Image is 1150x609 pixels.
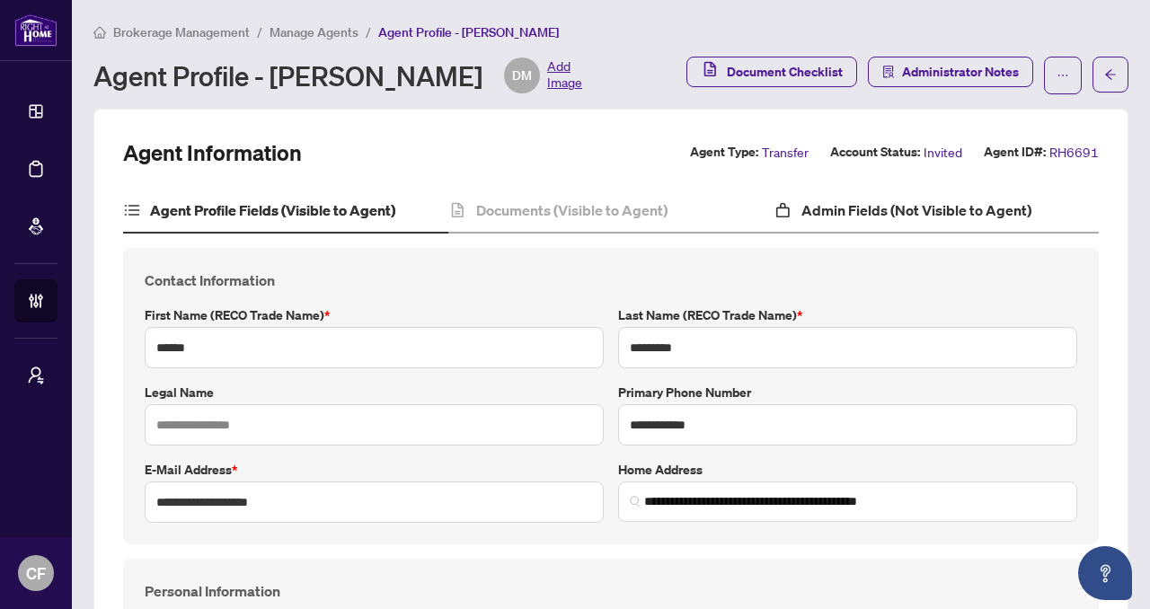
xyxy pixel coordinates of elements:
span: user-switch [27,366,45,384]
button: Open asap [1078,546,1132,600]
label: Agent ID#: [984,142,1046,163]
span: RH6691 [1049,142,1099,163]
label: First Name (RECO Trade Name) [145,305,604,325]
button: Document Checklist [686,57,857,87]
img: search_icon [630,496,641,507]
label: Legal Name [145,383,604,402]
label: Account Status: [830,142,920,163]
img: logo [14,13,57,47]
span: CF [26,560,46,586]
label: Agent Type: [690,142,758,163]
span: arrow-left [1104,68,1117,81]
span: Transfer [762,142,809,163]
span: home [93,26,106,39]
label: Home Address [618,460,1077,480]
div: Agent Profile - [PERSON_NAME] [93,57,582,93]
h4: Documents (Visible to Agent) [476,199,668,221]
h4: Admin Fields (Not Visible to Agent) [801,199,1031,221]
span: ellipsis [1057,69,1069,82]
h2: Agent Information [123,138,302,167]
h4: Personal Information [145,580,1077,602]
label: Primary Phone Number [618,383,1077,402]
span: Manage Agents [270,24,358,40]
span: DM [512,66,532,85]
label: Last Name (RECO Trade Name) [618,305,1077,325]
li: / [257,22,262,42]
li: / [366,22,371,42]
span: Add Image [547,57,582,93]
span: Brokerage Management [113,24,250,40]
span: Administrator Notes [902,57,1019,86]
h4: Contact Information [145,269,1077,291]
span: Agent Profile - [PERSON_NAME] [378,24,559,40]
label: E-mail Address [145,460,604,480]
span: Invited [924,142,962,163]
span: Document Checklist [727,57,843,86]
span: solution [882,66,895,78]
h4: Agent Profile Fields (Visible to Agent) [150,199,395,221]
button: Administrator Notes [868,57,1033,87]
